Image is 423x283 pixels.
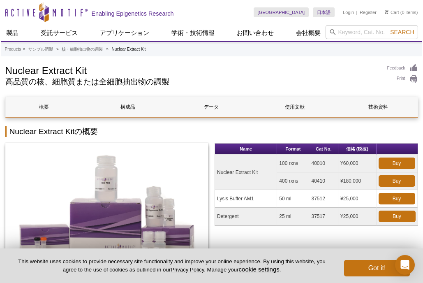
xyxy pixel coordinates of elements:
th: Cat No. [309,144,338,155]
td: Lysis Buffer AM1 [215,190,277,208]
button: Search [388,28,416,36]
td: Nuclear Extract Kit [215,155,277,190]
a: Feedback [387,64,418,73]
a: Cart [385,9,399,15]
a: Products [5,46,21,53]
th: Name [215,144,277,155]
div: Open Intercom Messenger [395,255,415,275]
p: This website uses cookies to provide necessary site functionality and improve your online experie... [13,258,331,274]
span: Search [390,29,414,35]
li: | [356,7,358,17]
a: 概要 [6,97,83,117]
a: アプリケーション [95,25,154,41]
td: 40410 [309,172,338,190]
a: 核・細胞抽出物の調製 [62,46,103,53]
button: Got it! [344,260,410,276]
li: » [106,47,109,51]
h1: Nuclear Extract Kit [5,64,379,76]
td: 37517 [309,208,338,225]
td: Detergent [215,208,277,225]
td: ¥60,000 [338,155,376,172]
a: 使用文献 [256,97,333,117]
a: 日本語 [313,7,335,17]
a: Buy [379,158,415,169]
li: » [56,47,59,51]
td: 100 rxns [277,155,309,172]
a: Buy [379,175,415,187]
a: Buy [379,211,416,222]
td: ¥25,000 [338,190,376,208]
a: 会社概要 [291,25,326,41]
a: 技術資料 [340,97,417,117]
a: Buy [379,193,415,204]
td: 25 ml [277,208,309,225]
a: データ [173,97,250,117]
td: 37512 [309,190,338,208]
a: [GEOGRAPHIC_DATA] [254,7,309,17]
th: Format [277,144,309,155]
a: 製品 [1,25,23,41]
li: Nuclear Extract Kit [112,47,146,51]
a: Login [343,9,354,15]
a: 構成品 [89,97,166,117]
a: サンプル調製 [28,46,53,53]
td: ¥25,000 [338,208,376,225]
td: 50 ml [277,190,309,208]
td: 40010 [309,155,338,172]
a: お問い合わせ [232,25,279,41]
h2: Nuclear Extract Kitの概要 [5,126,418,137]
th: 価格 (税抜) [338,144,376,155]
input: Keyword, Cat. No. [326,25,418,39]
a: Print [387,75,418,84]
a: Privacy Policy [171,267,204,273]
button: cookie settings [239,266,280,273]
a: 受託サービス [36,25,83,41]
td: ¥180,000 [338,172,376,190]
li: » [23,47,25,51]
h2: Enabling Epigenetics Research [92,10,174,17]
td: 400 rxns [277,172,309,190]
a: 学術・技術情報 [166,25,220,41]
img: Nuclear Extract Kit [5,143,209,279]
a: Register [360,9,377,15]
img: Your Cart [385,10,388,14]
h2: 高品質の核、細胞質または全細胞抽出物の調製 [5,78,379,86]
li: (0 items) [385,7,418,17]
